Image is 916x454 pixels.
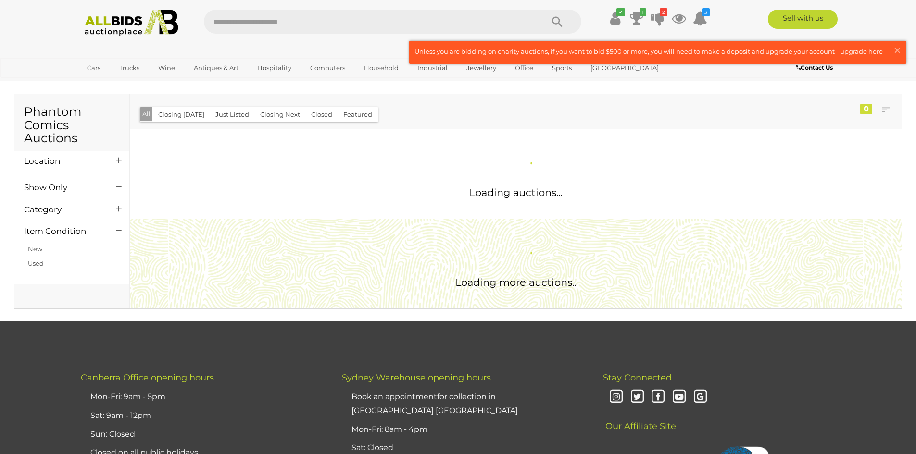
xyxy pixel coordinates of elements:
i: Facebook [650,389,666,405]
h4: Location [24,157,101,166]
a: Jewellery [460,60,502,76]
button: Just Listed [210,107,255,122]
i: 1 [640,8,646,16]
span: Loading auctions... [469,186,562,198]
a: Wine [152,60,181,76]
h1: Phantom Comics Auctions [24,105,120,145]
span: Our Affiliate Site [603,406,676,431]
li: Mon-Fri: 9am - 5pm [88,388,318,406]
a: Trucks [113,60,146,76]
span: Stay Connected [603,372,672,383]
span: Canberra Office opening hours [81,372,214,383]
b: Contact Us [796,64,833,71]
span: Loading more auctions.. [455,276,576,288]
i: Instagram [608,389,625,405]
a: Antiques & Art [188,60,245,76]
button: Closing Next [254,107,306,122]
a: Used [28,259,44,267]
i: Youtube [671,389,688,405]
a: Cars [81,60,107,76]
a: Computers [304,60,351,76]
div: 0 [860,104,872,114]
a: Sell with us [768,10,838,29]
button: All [140,107,153,121]
a: 2 [651,10,665,27]
a: Sports [546,60,578,76]
a: Industrial [411,60,454,76]
a: [GEOGRAPHIC_DATA] [584,60,665,76]
i: 2 [660,8,667,16]
li: Sat: 9am - 12pm [88,406,318,425]
span: × [893,41,902,60]
a: Hospitality [251,60,298,76]
a: New [28,245,42,253]
i: Google [692,389,709,405]
u: Book an appointment [351,392,437,401]
h4: Show Only [24,183,101,192]
a: Office [509,60,540,76]
i: Twitter [629,389,646,405]
img: Allbids.com.au [79,10,184,36]
a: Book an appointmentfor collection in [GEOGRAPHIC_DATA] [GEOGRAPHIC_DATA] [351,392,518,415]
a: Contact Us [796,62,835,73]
i: 3 [702,8,710,16]
span: Sydney Warehouse opening hours [342,372,491,383]
button: Closed [305,107,338,122]
a: ✔ [608,10,623,27]
button: Featured [338,107,378,122]
h4: Category [24,205,101,214]
h4: Item Condition [24,227,101,236]
button: Closing [DATE] [152,107,210,122]
button: Search [533,10,581,34]
li: Mon-Fri: 8am - 4pm [349,420,579,439]
a: 3 [693,10,707,27]
li: Sun: Closed [88,425,318,444]
i: ✔ [616,8,625,16]
a: Household [358,60,405,76]
a: 1 [629,10,644,27]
